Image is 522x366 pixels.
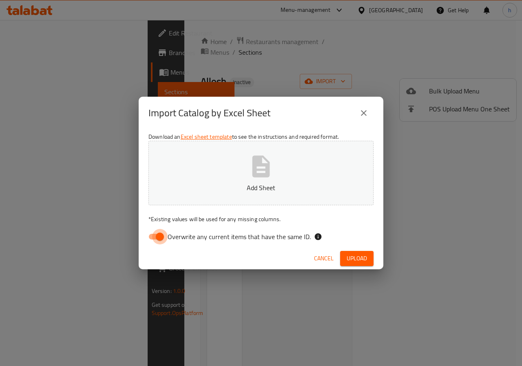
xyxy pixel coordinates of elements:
[340,251,374,266] button: Upload
[161,183,361,193] p: Add Sheet
[181,131,232,142] a: Excel sheet template
[139,129,383,248] div: Download an to see the instructions and required format.
[314,233,322,241] svg: If the overwrite option isn't selected, then the items that match an existing ID will be ignored ...
[311,251,337,266] button: Cancel
[168,232,311,242] span: Overwrite any current items that have the same ID.
[314,253,334,264] span: Cancel
[354,103,374,123] button: close
[148,106,270,120] h2: Import Catalog by Excel Sheet
[148,215,374,223] p: Existing values will be used for any missing columns.
[347,253,367,264] span: Upload
[148,141,374,205] button: Add Sheet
